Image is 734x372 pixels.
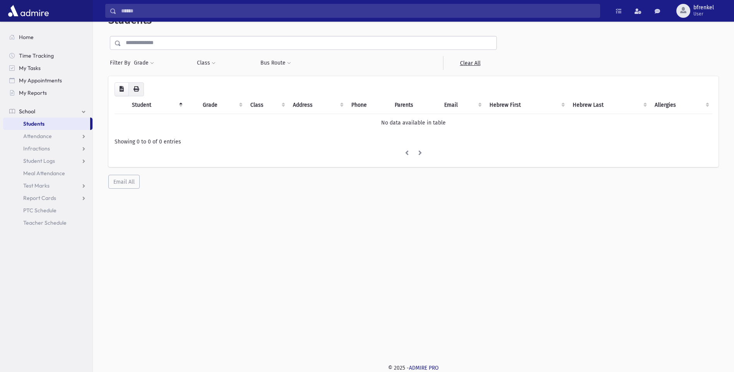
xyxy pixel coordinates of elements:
span: School [19,108,35,115]
th: Allergies: activate to sort column ascending [650,96,712,114]
a: Meal Attendance [3,167,92,179]
th: Grade: activate to sort column ascending [198,96,246,114]
span: Test Marks [23,182,50,189]
a: ADMIRE PRO [409,365,439,371]
span: Attendance [23,133,52,140]
img: AdmirePro [6,3,51,19]
th: Phone [347,96,390,114]
th: Class: activate to sort column ascending [246,96,288,114]
span: Meal Attendance [23,170,65,177]
span: Home [19,34,34,41]
a: School [3,105,92,118]
div: Showing 0 to 0 of 0 entries [115,138,712,146]
span: User [693,11,714,17]
th: Student: activate to sort column descending [127,96,186,114]
span: Student Logs [23,157,55,164]
th: Hebrew Last: activate to sort column ascending [568,96,650,114]
th: Hebrew First: activate to sort column ascending [485,96,568,114]
a: Infractions [3,142,92,155]
button: Print [128,82,144,96]
span: My Reports [19,89,47,96]
a: My Appointments [3,74,92,87]
a: My Reports [3,87,92,99]
div: © 2025 - [105,364,722,372]
button: Grade [133,56,154,70]
span: Filter By [110,59,133,67]
a: Home [3,31,92,43]
th: Parents [390,96,440,114]
span: My Tasks [19,65,41,72]
td: No data available in table [115,114,712,131]
th: Address: activate to sort column ascending [288,96,347,114]
span: PTC Schedule [23,207,56,214]
span: My Appointments [19,77,62,84]
span: Teacher Schedule [23,219,67,226]
a: Report Cards [3,192,92,204]
a: Time Tracking [3,49,92,62]
a: Test Marks [3,179,92,192]
span: Time Tracking [19,52,54,59]
th: Email: activate to sort column ascending [440,96,485,114]
a: Students [3,118,90,130]
button: Email All [108,175,140,189]
a: PTC Schedule [3,204,92,217]
span: Infractions [23,145,50,152]
span: bfrenkel [693,5,714,11]
span: Students [23,120,44,127]
a: Teacher Schedule [3,217,92,229]
span: Report Cards [23,195,56,201]
button: Bus Route [260,56,291,70]
a: Attendance [3,130,92,142]
button: CSV [115,82,129,96]
button: Class [197,56,216,70]
a: Clear All [443,56,497,70]
a: My Tasks [3,62,92,74]
input: Search [116,4,600,18]
a: Student Logs [3,155,92,167]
